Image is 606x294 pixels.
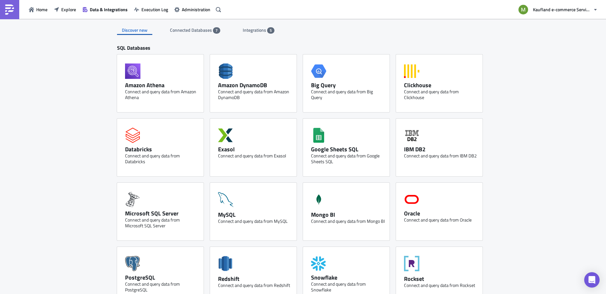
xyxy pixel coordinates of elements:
[533,6,591,13] span: Kaufland e-commerce Services GmbH & Co. KG
[218,89,292,100] div: Connect and query data from Amazon DynamoDB
[36,6,47,13] span: Home
[125,146,199,153] div: Databricks
[218,211,292,218] div: MySQL
[311,81,385,89] div: Big Query
[218,81,292,89] div: Amazon DynamoDB
[26,4,51,14] button: Home
[404,128,419,143] svg: IBM DB2
[404,89,478,100] div: Connect and query data from Clickhouse
[404,275,478,282] div: Rockset
[270,28,272,33] span: 5
[170,27,213,33] span: Connected Databases
[243,27,267,33] span: Integrations
[311,218,385,224] div: Connect and query data from Mongo BI
[218,218,292,224] div: Connect and query data from MySQL
[404,153,478,159] div: Connect and query data from IBM DB2
[182,6,210,13] span: Administration
[125,153,199,164] div: Connect and query data from Databricks
[311,146,385,153] div: Google Sheets SQL
[125,274,199,281] div: PostgreSQL
[117,45,489,55] div: SQL Databases
[518,4,529,15] img: Avatar
[515,3,601,17] button: Kaufland e-commerce Services GmbH & Co. KG
[4,4,15,15] img: PushMetrics
[311,281,385,293] div: Connect and query data from Snowflake
[131,4,171,14] button: Execution Log
[79,4,131,14] button: Data & Integrations
[125,217,199,229] div: Connect and query data from Microsoft SQL Server
[215,28,218,33] span: 7
[90,6,128,13] span: Data & Integrations
[311,274,385,281] div: Snowflake
[125,281,199,293] div: Connect and query data from PostgreSQL
[125,81,199,89] div: Amazon Athena
[404,217,478,223] div: Connect and query data from Oracle
[117,25,152,35] div: Discover new
[218,153,292,159] div: Connect and query data from Exasol
[311,89,385,100] div: Connect and query data from Big Query
[125,89,199,100] div: Connect and query data from Amazon Athena
[404,282,478,288] div: Connect and query data from Rockset
[61,6,76,13] span: Explore
[311,153,385,164] div: Connect and query data from Google Sheets SQL
[404,210,478,217] div: Oracle
[404,146,478,153] div: IBM DB2
[584,272,600,288] div: Open Intercom Messenger
[141,6,168,13] span: Execution Log
[171,4,214,14] button: Administration
[218,275,292,282] div: Redshift
[218,146,292,153] div: Exasol
[51,4,79,14] button: Explore
[218,282,292,288] div: Connect and query data from Redshift
[125,210,199,217] div: Microsoft SQL Server
[404,81,478,89] div: Clickhouse
[311,211,385,218] div: Mongo BI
